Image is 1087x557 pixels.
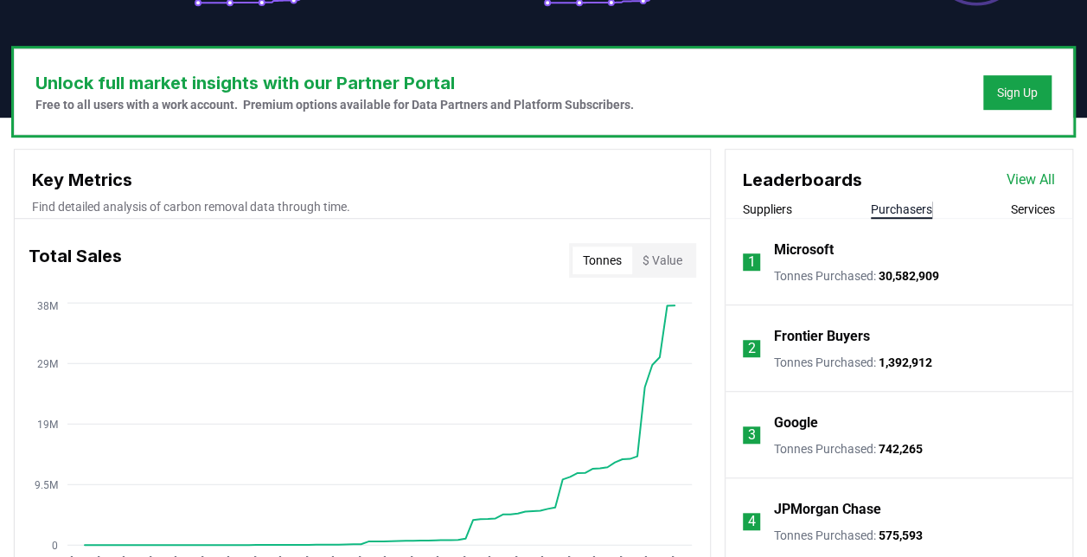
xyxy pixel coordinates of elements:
[37,300,58,312] tspan: 38M
[35,96,634,113] p: Free to all users with a work account. Premium options available for Data Partners and Platform S...
[774,440,923,458] p: Tonnes Purchased :
[748,425,756,445] p: 3
[871,201,932,218] button: Purchasers
[774,267,939,285] p: Tonnes Purchased :
[748,252,756,272] p: 1
[1011,201,1055,218] button: Services
[879,442,923,456] span: 742,265
[879,528,923,542] span: 575,593
[37,357,58,369] tspan: 29M
[879,269,939,283] span: 30,582,909
[774,354,932,371] p: Tonnes Purchased :
[774,240,834,260] a: Microsoft
[572,246,632,274] button: Tonnes
[32,198,693,215] p: Find detailed analysis of carbon removal data through time.
[35,70,634,96] h3: Unlock full market insights with our Partner Portal
[748,338,756,359] p: 2
[983,75,1052,110] button: Sign Up
[32,167,693,193] h3: Key Metrics
[879,355,932,369] span: 1,392,912
[774,413,818,433] a: Google
[35,478,58,490] tspan: 9.5M
[1007,170,1055,190] a: View All
[632,246,693,274] button: $ Value
[29,243,122,278] h3: Total Sales
[52,539,58,551] tspan: 0
[997,84,1038,101] a: Sign Up
[774,499,881,520] a: JPMorgan Chase
[748,511,756,532] p: 4
[743,167,862,193] h3: Leaderboards
[37,418,58,430] tspan: 19M
[774,527,923,544] p: Tonnes Purchased :
[743,201,792,218] button: Suppliers
[774,326,870,347] a: Frontier Buyers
